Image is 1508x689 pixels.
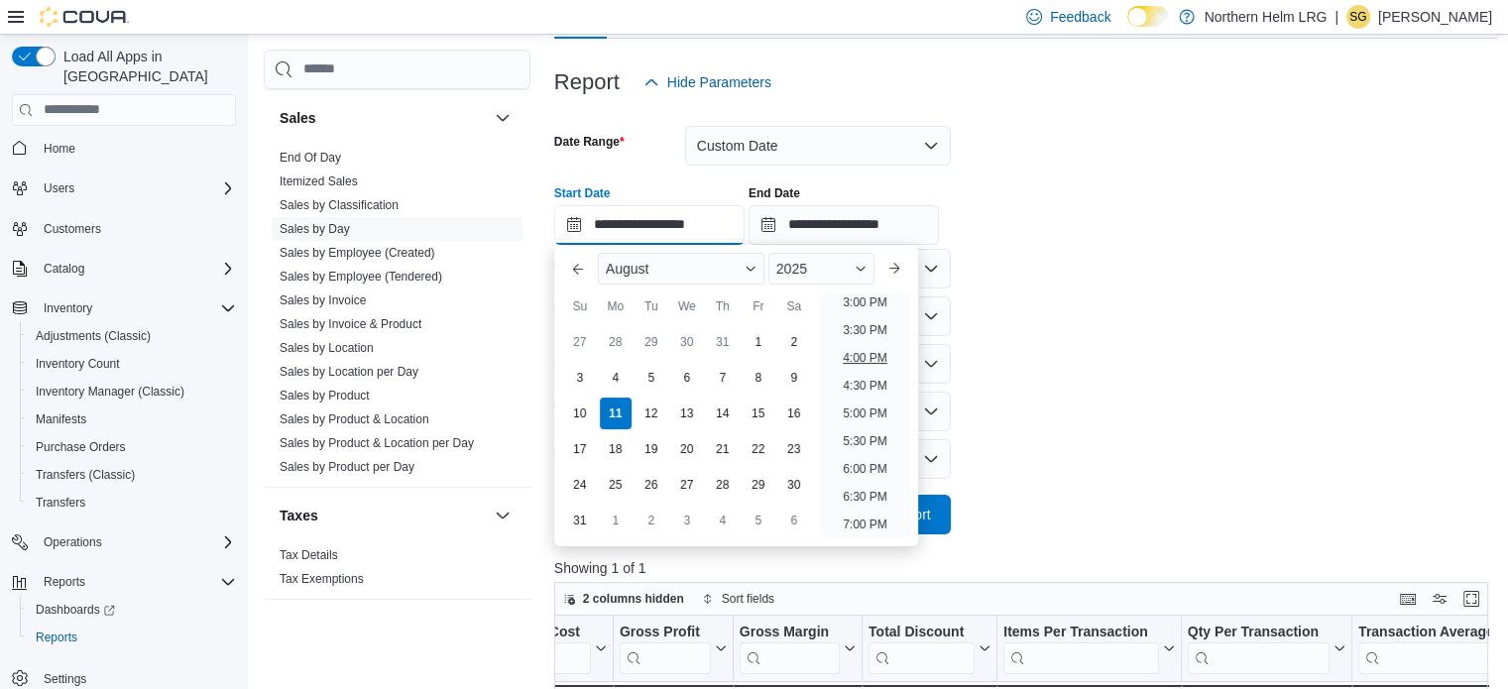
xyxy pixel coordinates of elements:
span: Sales by Location [280,340,374,356]
span: Reports [28,626,236,649]
li: 6:00 PM [835,457,895,481]
span: August [606,261,649,277]
div: Mo [600,290,632,322]
div: day-30 [778,469,810,501]
span: Reports [36,630,77,645]
div: day-1 [600,505,632,536]
button: Catalog [36,257,92,281]
div: Th [707,290,739,322]
span: Inventory Manager (Classic) [28,380,236,403]
span: Reports [44,574,85,590]
div: day-1 [743,326,774,358]
button: Qty Per Transaction [1187,623,1344,673]
span: End Of Day [280,150,341,166]
label: Date Range [554,134,625,150]
button: Taxes [280,506,487,525]
a: Sales by Location [280,341,374,355]
button: Custom Date [685,126,951,166]
a: Sales by Invoice [280,293,366,307]
span: Users [36,176,236,200]
span: Sales by Product [280,388,370,403]
div: Taxes [264,543,530,599]
span: Settings [44,671,86,687]
div: day-4 [707,505,739,536]
div: Su [564,290,596,322]
div: day-14 [707,398,739,429]
a: Dashboards [28,598,123,622]
button: Total Cost [513,623,606,673]
span: Transfers (Classic) [28,463,236,487]
button: Open list of options [923,261,939,277]
span: 2 columns hidden [583,591,684,607]
li: 5:00 PM [835,402,895,425]
div: Gross Profit [620,623,711,673]
div: day-4 [600,362,632,394]
span: Sales by Invoice [280,292,366,308]
label: Start Date [554,185,611,201]
div: day-21 [707,433,739,465]
div: day-10 [564,398,596,429]
input: Press the down key to enter a popover containing a calendar. Press the escape key to close the po... [554,205,745,245]
button: 2 columns hidden [555,587,692,611]
div: day-31 [564,505,596,536]
button: Gross Profit [620,623,727,673]
div: day-12 [636,398,667,429]
button: Reports [20,624,244,651]
div: day-30 [671,326,703,358]
span: Tax Details [280,547,338,563]
div: day-18 [600,433,632,465]
button: Keyboard shortcuts [1396,587,1420,611]
a: Tax Details [280,548,338,562]
button: Manifests [20,405,244,433]
button: Users [4,174,244,202]
button: Sales [280,108,487,128]
div: day-26 [636,469,667,501]
button: Previous Month [562,253,594,285]
li: 3:00 PM [835,290,895,314]
span: Dark Mode [1127,27,1128,28]
a: Sales by Invoice & Product [280,317,421,331]
div: day-11 [600,398,632,429]
a: Transfers [28,491,93,515]
img: Cova [40,7,129,27]
div: Sales [264,146,530,487]
a: Itemized Sales [280,174,358,188]
label: End Date [749,185,800,201]
div: Total Cost [513,623,590,641]
button: Display options [1428,587,1451,611]
div: day-2 [778,326,810,358]
h3: Taxes [280,506,318,525]
button: Gross Margin [739,623,855,673]
span: Adjustments (Classic) [28,324,236,348]
button: Hide Parameters [636,62,779,102]
a: Sales by Product & Location [280,412,429,426]
span: Catalog [44,261,84,277]
div: day-29 [743,469,774,501]
div: Sa [778,290,810,322]
div: day-19 [636,433,667,465]
button: Inventory [36,296,100,320]
div: day-7 [707,362,739,394]
button: Purchase Orders [20,433,244,461]
div: day-3 [671,505,703,536]
div: Qty Per Transaction [1187,623,1329,641]
span: Operations [44,534,102,550]
span: Transfers [36,495,85,511]
input: Press the down key to open a popover containing a calendar. [749,205,939,245]
button: Items Per Transaction [1003,623,1175,673]
span: Sales by Employee (Created) [280,245,435,261]
input: Dark Mode [1127,6,1169,27]
button: Open list of options [923,308,939,324]
span: Customers [36,216,236,241]
div: day-25 [600,469,632,501]
button: Transfers [20,489,244,517]
div: day-5 [636,362,667,394]
a: Sales by Employee (Tendered) [280,270,442,284]
div: Gross Profit [620,623,711,641]
a: Inventory Manager (Classic) [28,380,192,403]
div: day-28 [600,326,632,358]
span: Sales by Invoice & Product [280,316,421,332]
div: day-23 [778,433,810,465]
span: Transfers (Classic) [36,467,135,483]
button: Adjustments (Classic) [20,322,244,350]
